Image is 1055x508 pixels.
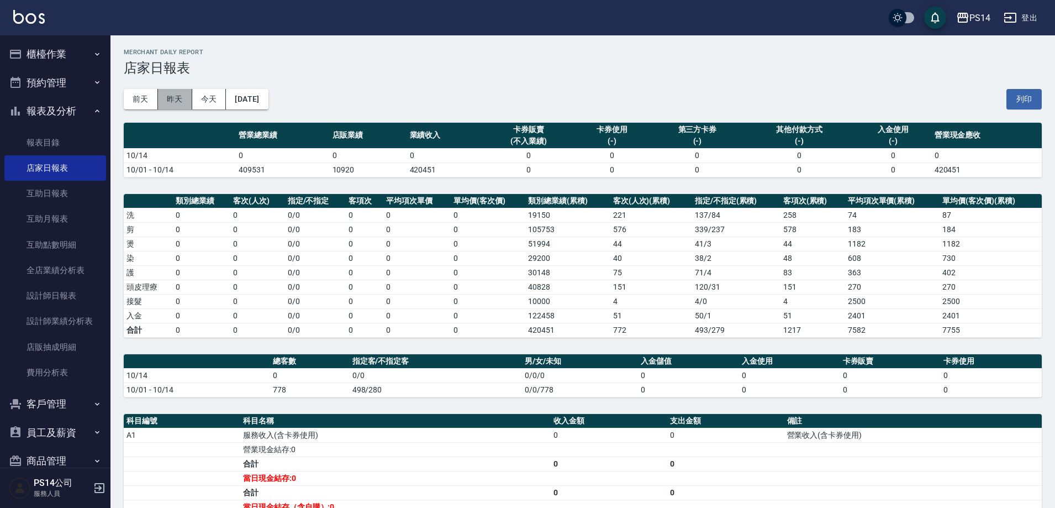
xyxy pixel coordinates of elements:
td: 0 / 0 [285,237,346,251]
td: 染 [124,251,173,265]
th: 備註 [784,414,1042,428]
button: 櫃檯作業 [4,40,106,69]
div: 第三方卡券 [653,124,742,135]
td: 0 / 0 [285,280,346,294]
td: 0 [551,428,667,442]
td: 營業收入(含卡券使用) [784,428,1042,442]
td: 51 [780,308,845,323]
td: 0 [346,323,383,337]
td: 0 [667,457,784,471]
th: 卡券使用 [941,354,1042,369]
td: 730 [940,251,1042,265]
td: 0 [638,368,739,383]
h2: Merchant Daily Report [124,49,1042,56]
td: 0 [383,265,451,280]
td: 0 [739,383,840,397]
td: 0 [173,251,230,265]
td: 151 [610,280,692,294]
td: 0 [383,294,451,308]
td: 74 [845,208,940,222]
td: 258 [780,208,845,222]
td: 120 / 31 [692,280,780,294]
td: 0 / 0 [285,294,346,308]
button: 今天 [192,89,226,109]
td: 0 [173,280,230,294]
td: 0 [346,251,383,265]
button: 客戶管理 [4,390,106,418]
div: 卡券販賣 [487,124,571,135]
td: 0 [383,208,451,222]
td: 0 [484,163,573,177]
div: (-) [653,135,742,147]
th: 平均項次單價(累積) [845,194,940,208]
td: 0 / 0 [285,208,346,222]
td: 0 [346,280,383,294]
td: 0 [573,148,651,163]
td: 2500 [845,294,940,308]
td: 0 [173,294,230,308]
td: 0 [346,208,383,222]
th: 指定/不指定(累積) [692,194,780,208]
td: 40 [610,251,692,265]
th: 入金使用 [739,354,840,369]
td: 75 [610,265,692,280]
td: 51994 [525,237,610,251]
td: 183 [845,222,940,237]
th: 卡券販賣 [840,354,941,369]
td: 10/01 - 10/14 [124,383,270,397]
td: 0 / 0 [285,265,346,280]
td: 護 [124,265,173,280]
td: 420451 [932,163,1042,177]
th: 類別總業績(累積) [525,194,610,208]
table: a dense table [124,123,1042,177]
td: 0 [346,222,383,237]
td: 409531 [236,163,330,177]
div: PS14 [969,11,990,25]
td: 合計 [124,323,173,337]
td: 122458 [525,308,610,323]
p: 服務人員 [34,489,90,499]
td: 0 [173,308,230,323]
td: 0 [173,208,230,222]
button: PS14 [952,7,995,29]
td: 0 [270,368,350,383]
th: 單均價(客次價)(累積) [940,194,1042,208]
th: 店販業績 [330,123,407,149]
a: 報表目錄 [4,130,106,155]
td: 40828 [525,280,610,294]
th: 客次(人次) [230,194,285,208]
td: 402 [940,265,1042,280]
td: 0 [230,265,285,280]
td: 41 / 3 [692,237,780,251]
td: 151 [780,280,845,294]
td: 0/0/778 [522,383,638,397]
td: 10920 [330,163,407,177]
td: 0 [667,428,784,442]
th: 客項次 [346,194,383,208]
td: 0 [451,222,525,237]
td: 71 / 4 [692,265,780,280]
td: 221 [610,208,692,222]
td: 4 / 0 [692,294,780,308]
td: 0 [383,308,451,323]
td: 51 [610,308,692,323]
td: 0 [932,148,1042,163]
td: 0 [744,163,854,177]
div: 卡券使用 [576,124,648,135]
th: 營業總業績 [236,123,330,149]
td: 0 [573,163,651,177]
td: 營業現金結存:0 [240,442,551,457]
td: 0 / 0 [285,251,346,265]
th: 單均價(客次價) [451,194,525,208]
td: 燙 [124,237,173,251]
td: 服務收入(含卡券使用) [240,428,551,442]
td: 578 [780,222,845,237]
td: 339 / 237 [692,222,780,237]
img: Person [9,477,31,499]
td: 0/0 [285,323,346,337]
td: 10000 [525,294,610,308]
td: 0 [383,280,451,294]
td: 0 [236,148,330,163]
th: 業績收入 [407,123,484,149]
td: 接髮 [124,294,173,308]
